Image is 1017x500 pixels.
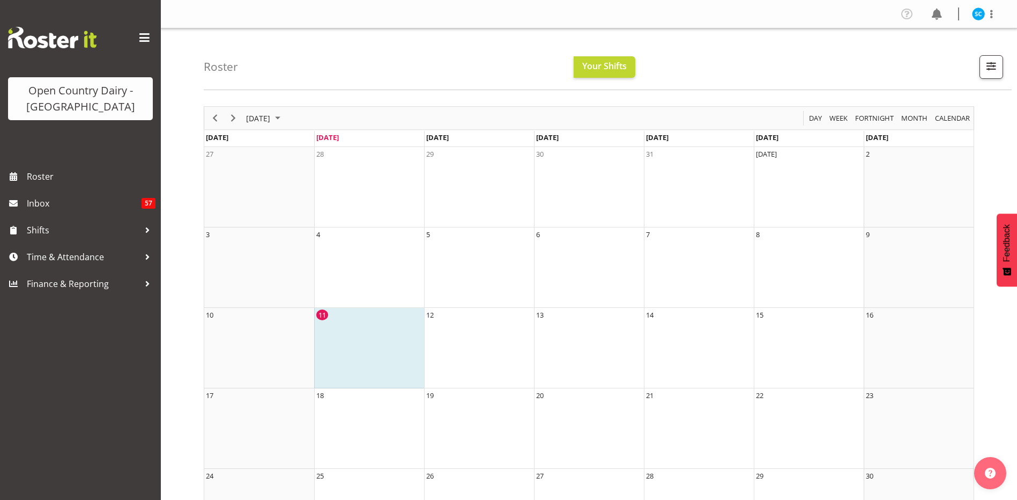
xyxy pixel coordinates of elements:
[985,468,996,479] img: help-xxl-2.png
[27,168,155,185] span: Roster
[27,249,139,265] span: Time & Attendance
[1002,224,1012,262] span: Feedback
[979,55,1003,79] button: Filter Shifts
[142,198,155,209] span: 57
[27,195,142,211] span: Inbox
[8,27,96,48] img: Rosterit website logo
[574,56,635,78] button: Your Shifts
[997,214,1017,286] button: Feedback - Show survey
[582,60,627,72] span: Your Shifts
[204,61,238,73] h4: Roster
[19,83,142,115] div: Open Country Dairy - [GEOGRAPHIC_DATA]
[27,222,139,238] span: Shifts
[972,8,985,20] img: stuart-craig9761.jpg
[27,276,139,292] span: Finance & Reporting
